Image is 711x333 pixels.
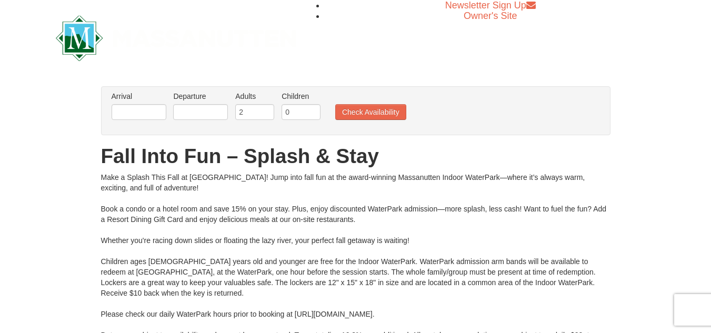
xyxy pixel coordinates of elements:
[235,91,274,102] label: Adults
[173,91,228,102] label: Departure
[101,146,610,167] h1: Fall Into Fun – Splash & Stay
[56,24,297,49] a: Massanutten Resort
[282,91,321,102] label: Children
[56,15,297,61] img: Massanutten Resort Logo
[112,91,166,102] label: Arrival
[464,11,517,21] a: Owner's Site
[335,104,406,120] button: Check Availability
